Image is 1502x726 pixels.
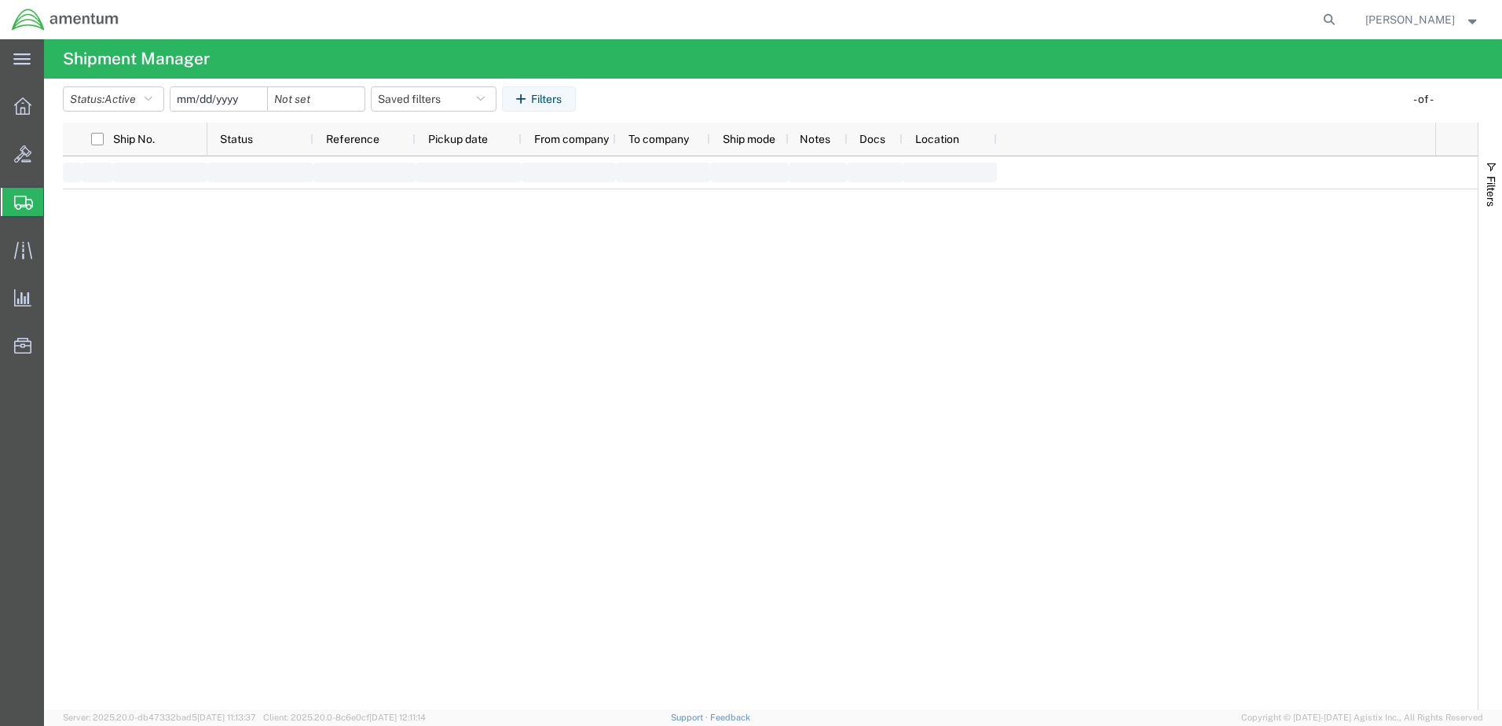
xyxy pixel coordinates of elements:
span: Location [915,133,959,145]
button: Refresh table [1446,86,1471,112]
span: Ship mode [723,133,775,145]
h4: Shipment Manager [63,39,210,79]
span: Active [104,93,136,105]
span: Docs [859,133,885,145]
span: From company [534,133,609,145]
span: Client: 2025.20.0-8c6e0cf [263,713,426,722]
button: Status:Active [63,86,164,112]
span: To company [628,133,689,145]
a: Feedback [710,713,750,722]
button: Saved filters [371,86,496,112]
span: Status [220,133,253,145]
span: Ship No. [113,133,155,145]
span: [DATE] 12:11:14 [369,713,426,722]
span: Matthew Kuffert [1365,11,1455,28]
span: Pickup date [428,133,488,145]
span: Notes [800,133,830,145]
img: logo [11,8,119,31]
a: Support [671,713,710,722]
span: Reference [326,133,379,145]
input: Not set [268,87,365,111]
button: [PERSON_NAME] [1365,10,1481,29]
input: Not set [170,87,267,111]
button: Filters [502,86,576,112]
span: Filters [1485,176,1497,207]
span: [DATE] 11:13:37 [197,713,256,722]
span: Server: 2025.20.0-db47332bad5 [63,713,256,722]
span: Copyright © [DATE]-[DATE] Agistix Inc., All Rights Reserved [1241,711,1483,724]
div: - of - [1413,91,1441,108]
